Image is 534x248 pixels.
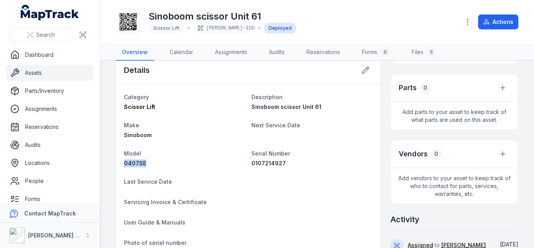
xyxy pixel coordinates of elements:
h2: Activity [391,214,419,225]
span: Last Service Date [124,178,172,185]
span: Sinoboom scissor Unit 61 [251,103,321,110]
span: Scissor Lift [124,103,155,110]
a: People [6,173,93,189]
div: 0 [431,148,442,159]
span: Model [124,150,141,157]
div: Deployed [264,23,296,34]
span: Make [124,122,139,129]
a: Calendar [163,44,199,61]
a: Assignments [6,101,93,117]
span: Category [124,94,149,100]
a: Files5 [405,44,442,61]
span: 0407SE [124,160,146,167]
a: Reservations [6,119,93,135]
span: Servicing Invoice & Certificate [124,199,207,205]
span: Next Service Date [251,122,300,129]
a: Audits [263,44,291,61]
a: MapTrack [21,5,79,20]
h2: Details [124,65,150,76]
div: 5 [426,47,436,57]
span: Add parts to your asset to keep track of what parts are used on this asset. [391,102,518,130]
a: Reservations [300,44,346,61]
span: User Guide & Manuals [124,219,185,226]
button: Search [9,27,72,42]
h3: Parts [399,82,417,93]
span: Search [36,31,55,39]
span: Add vendors to your asset to keep track of who to contact for parts, services, warranties, etc. [391,168,518,204]
div: [PERSON_NAME]-3183 [193,23,255,34]
span: 0107214927 [251,160,286,167]
a: Forms [6,191,93,207]
a: Assignments [209,44,253,61]
div: 0 [420,82,431,93]
h3: Vendors [399,148,428,159]
a: Forms0 [356,44,396,61]
a: Audits [6,137,93,153]
a: Dashboard [6,47,93,63]
div: 0 [380,47,390,57]
span: Photo of serial number [124,239,186,246]
span: Sinoboom [124,132,152,138]
a: Assets [6,65,93,81]
h1: Sinoboom scissor Unit 61 [149,10,296,23]
button: Actions [478,14,518,29]
strong: Contact MapTrack [24,210,76,217]
span: [DATE] [500,241,518,248]
strong: [PERSON_NAME] Air [28,232,82,239]
a: Parts/Inventory [6,83,93,99]
span: Scissor Lift [153,25,179,31]
span: Serial Number [251,150,290,157]
a: Overview [116,44,154,61]
span: Description [251,94,283,100]
a: Locations [6,155,93,171]
time: 23/08/2025, 9:28:38 am [500,241,518,248]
